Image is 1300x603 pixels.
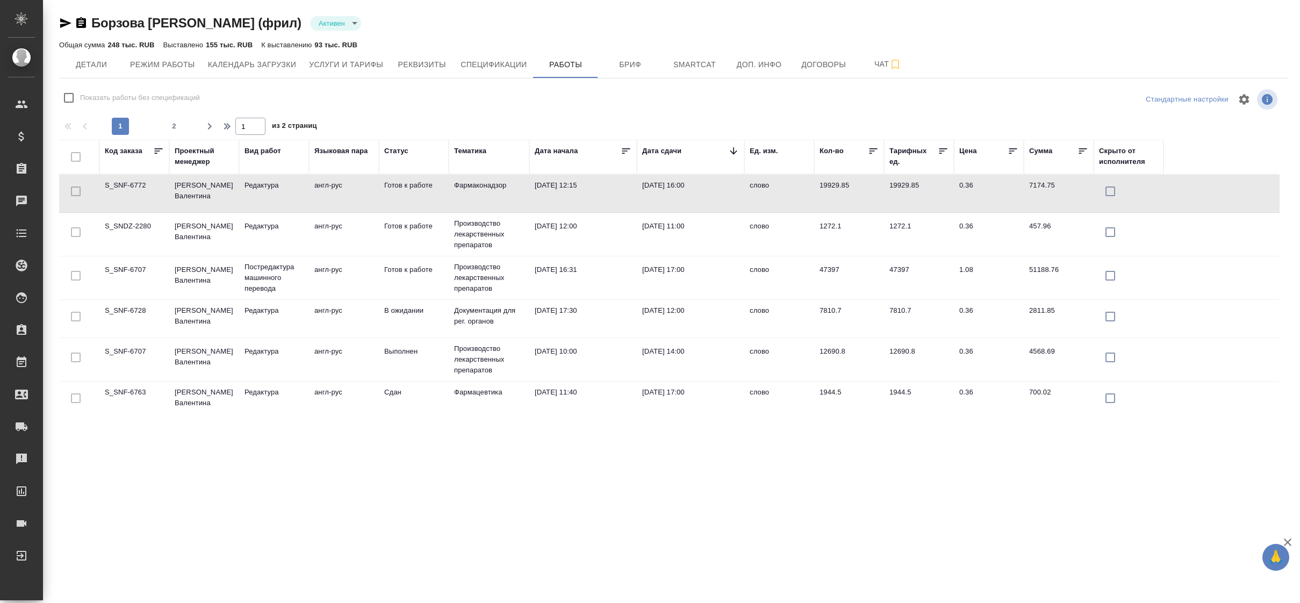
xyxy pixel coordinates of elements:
[884,341,954,378] td: 12690.8
[454,180,524,191] p: Фармаконадзор
[637,175,744,212] td: [DATE] 16:00
[1143,91,1231,108] div: split button
[80,92,200,103] span: Показать работы без спецификаций
[454,146,486,156] div: Тематика
[245,262,304,294] p: Постредактура машинного перевода
[91,16,301,30] a: Борзова [PERSON_NAME] (фрил)
[1024,216,1094,253] td: 457.96
[309,259,379,297] td: англ-рус
[454,305,524,327] p: Документация для рег. органов
[379,300,449,338] td: В ожидании
[1257,89,1280,110] span: Посмотреть информацию
[954,300,1024,338] td: 0.36
[379,175,449,212] td: Готов к работе
[379,216,449,253] td: Готов к работе
[310,16,361,31] div: Активен
[605,58,656,71] span: Бриф
[1267,546,1285,569] span: 🙏
[99,216,169,253] td: S_SNDZ-2280
[245,146,281,156] div: Вид работ
[245,180,304,191] p: Редактура
[169,382,239,419] td: [PERSON_NAME] Валентина
[1231,87,1257,112] span: Настроить таблицу
[245,305,304,316] p: Редактура
[379,341,449,378] td: Выполнен
[261,41,314,49] p: К выставлению
[954,341,1024,378] td: 0.36
[99,300,169,338] td: S_SNF-6728
[166,118,183,135] button: 2
[309,216,379,253] td: англ-рус
[884,216,954,253] td: 1272.1
[99,175,169,212] td: S_SNF-6772
[169,300,239,338] td: [PERSON_NAME] Валентина
[744,175,814,212] td: слово
[206,41,253,49] p: 155 тыс. RUB
[814,175,884,212] td: 19929.85
[669,58,721,71] span: Smartcat
[750,146,778,156] div: Ед. изм.
[889,146,938,167] div: Тарифных ед.
[637,382,744,419] td: [DATE] 17:00
[169,341,239,378] td: [PERSON_NAME] Валентина
[245,346,304,357] p: Редактура
[454,262,524,294] p: Производство лекарственных препаратов
[1262,544,1289,571] button: 🙏
[396,58,448,71] span: Реквизиты
[1099,146,1158,167] div: Скрыто от исполнителя
[99,341,169,378] td: S_SNF-6707
[454,218,524,250] p: Производство лекарственных препаратов
[798,58,850,71] span: Договоры
[379,382,449,419] td: Сдан
[637,259,744,297] td: [DATE] 17:00
[314,41,357,49] p: 93 тыс. RUB
[637,216,744,253] td: [DATE] 11:00
[105,146,142,156] div: Код заказа
[175,146,234,167] div: Проектный менеджер
[744,382,814,419] td: слово
[461,58,527,71] span: Спецификации
[130,58,195,71] span: Режим работы
[884,175,954,212] td: 19929.85
[884,300,954,338] td: 7810.7
[315,19,348,28] button: Активен
[954,259,1024,297] td: 1.08
[959,146,977,156] div: Цена
[642,146,681,156] div: Дата сдачи
[169,259,239,297] td: [PERSON_NAME] Валентина
[1029,146,1052,156] div: Сумма
[454,387,524,398] p: Фармацевтика
[529,341,637,378] td: [DATE] 10:00
[309,382,379,419] td: англ-рус
[540,58,592,71] span: Работы
[814,300,884,338] td: 7810.7
[245,387,304,398] p: Редактура
[59,17,72,30] button: Скопировать ссылку для ЯМессенджера
[309,175,379,212] td: англ-рус
[814,341,884,378] td: 12690.8
[309,341,379,378] td: англ-рус
[744,216,814,253] td: слово
[245,221,304,232] p: Редактура
[535,146,578,156] div: Дата начала
[169,175,239,212] td: [PERSON_NAME] Валентина
[59,41,107,49] p: Общая сумма
[529,300,637,338] td: [DATE] 17:30
[169,216,239,253] td: [PERSON_NAME] Валентина
[637,300,744,338] td: [DATE] 12:00
[814,216,884,253] td: 1272.1
[379,259,449,297] td: Готов к работе
[107,41,154,49] p: 248 тыс. RUB
[1024,341,1094,378] td: 4568.69
[889,58,902,71] svg: Подписаться
[734,58,785,71] span: Доп. инфо
[954,382,1024,419] td: 0.36
[384,146,408,156] div: Статус
[309,58,383,71] span: Услуги и тарифы
[637,341,744,378] td: [DATE] 14:00
[75,17,88,30] button: Скопировать ссылку
[529,216,637,253] td: [DATE] 12:00
[820,146,844,156] div: Кол-во
[884,259,954,297] td: 47397
[66,58,117,71] span: Детали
